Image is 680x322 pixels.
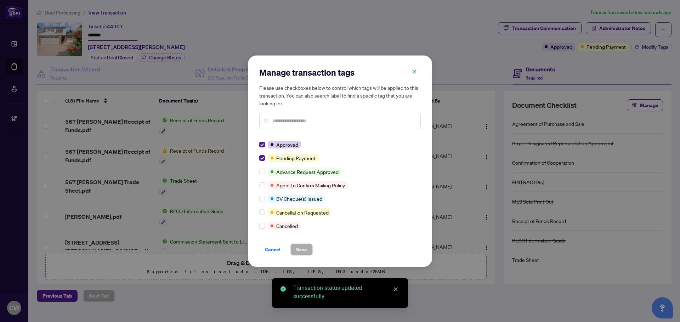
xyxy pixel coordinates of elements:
button: Open asap [652,297,673,318]
h2: Manage transaction tags [259,67,421,78]
button: Save [290,244,313,256]
h5: Please use checkboxes below to control which tags will be applied to this transaction. You can al... [259,84,421,107]
span: check-circle [280,286,286,292]
span: Cancelled [276,222,298,230]
button: Cancel [259,244,286,256]
span: BV Cheque(s) Issued [276,195,322,203]
span: Pending Payment [276,154,316,162]
a: Close [392,285,399,293]
span: Advance Request Approved [276,168,339,176]
span: Cancel [265,244,280,255]
span: close [393,287,398,292]
span: Cancellation Requested [276,209,329,216]
span: Agent to Confirm Mailing Policy [276,181,345,189]
div: Transaction status updated successfully [293,284,399,301]
span: close [412,69,417,74]
span: Approved [276,141,298,148]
